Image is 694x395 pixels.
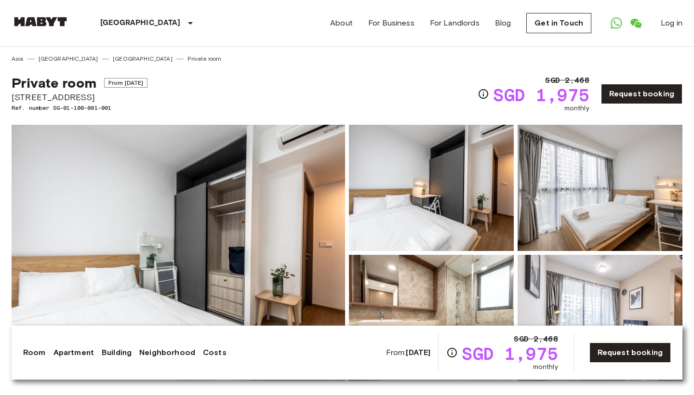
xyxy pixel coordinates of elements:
[368,17,414,29] a: For Business
[187,54,222,63] a: Private room
[518,125,682,251] img: Picture of unit SG-01-100-001-001
[12,54,24,63] a: Asia
[23,347,46,358] a: Room
[12,17,69,26] img: Habyt
[514,333,558,345] span: SGD 2,468
[478,88,489,100] svg: Check cost overview for full price breakdown. Please note that discounts apply to new joiners onl...
[493,86,589,104] span: SGD 1,975
[102,347,132,358] a: Building
[661,17,682,29] a: Log in
[462,345,558,362] span: SGD 1,975
[12,91,147,104] span: [STREET_ADDRESS]
[626,13,645,33] a: Open WeChat
[495,17,511,29] a: Blog
[104,78,148,88] span: From [DATE]
[139,347,195,358] a: Neighborhood
[53,347,94,358] a: Apartment
[39,54,98,63] a: [GEOGRAPHIC_DATA]
[406,348,430,357] b: [DATE]
[100,17,181,29] p: [GEOGRAPHIC_DATA]
[12,75,96,91] span: Private room
[330,17,353,29] a: About
[518,255,682,381] img: Picture of unit SG-01-100-001-001
[533,362,558,372] span: monthly
[349,255,514,381] img: Picture of unit SG-01-100-001-001
[601,84,682,104] a: Request booking
[589,342,671,363] a: Request booking
[386,347,431,358] span: From:
[12,104,147,112] span: Ref. number SG-01-100-001-001
[545,75,589,86] span: SGD 2,468
[446,347,458,358] svg: Check cost overview for full price breakdown. Please note that discounts apply to new joiners onl...
[430,17,480,29] a: For Landlords
[203,347,227,358] a: Costs
[113,54,173,63] a: [GEOGRAPHIC_DATA]
[12,125,345,381] img: Marketing picture of unit SG-01-100-001-001
[349,125,514,251] img: Picture of unit SG-01-100-001-001
[607,13,626,33] a: Open WhatsApp
[526,13,591,33] a: Get in Touch
[564,104,589,113] span: monthly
